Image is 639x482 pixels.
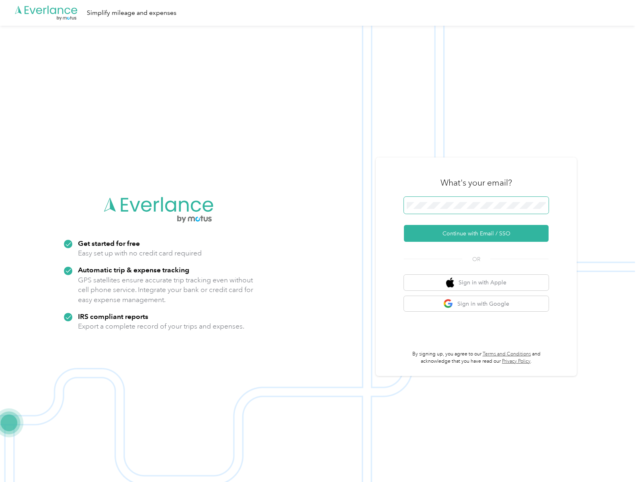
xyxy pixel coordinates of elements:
a: Privacy Policy [502,358,530,364]
strong: IRS compliant reports [78,312,148,321]
strong: Automatic trip & expense tracking [78,266,189,274]
div: Simplify mileage and expenses [87,8,176,18]
img: google logo [443,299,453,309]
strong: Get started for free [78,239,140,247]
button: apple logoSign in with Apple [404,275,549,290]
p: Easy set up with no credit card required [78,248,202,258]
span: OR [462,255,490,263]
h3: What's your email? [440,177,512,188]
img: apple logo [446,278,454,288]
a: Terms and Conditions [483,351,531,357]
button: Continue with Email / SSO [404,225,549,242]
p: By signing up, you agree to our and acknowledge that you have read our . [404,351,549,365]
p: GPS satellites ensure accurate trip tracking even without cell phone service. Integrate your bank... [78,275,254,305]
p: Export a complete record of your trips and expenses. [78,321,244,331]
button: google logoSign in with Google [404,296,549,312]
